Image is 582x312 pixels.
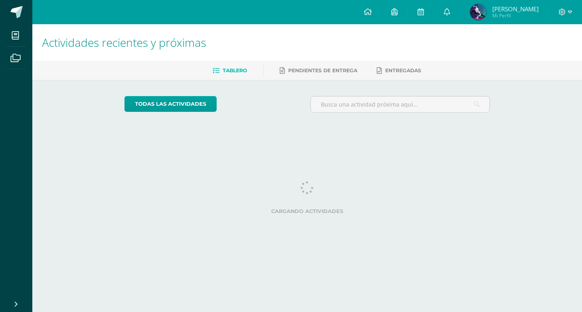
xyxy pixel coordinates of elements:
[124,208,490,214] label: Cargando actividades
[385,67,421,73] span: Entregadas
[470,4,486,20] img: 275db963508f5c90b83d19d8e2f96d7d.png
[492,5,539,13] span: [PERSON_NAME]
[124,96,217,112] a: todas las Actividades
[280,64,357,77] a: Pendientes de entrega
[311,96,490,112] input: Busca una actividad próxima aquí...
[492,12,539,19] span: Mi Perfil
[42,35,206,50] span: Actividades recientes y próximas
[377,64,421,77] a: Entregadas
[213,64,247,77] a: Tablero
[223,67,247,73] span: Tablero
[288,67,357,73] span: Pendientes de entrega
